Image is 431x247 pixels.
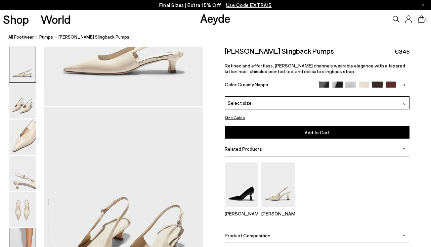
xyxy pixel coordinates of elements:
[402,147,406,150] img: svg%3E
[39,34,53,40] span: Pumps
[225,211,258,216] p: [PERSON_NAME]
[418,15,425,23] a: 0
[394,47,410,56] span: €345
[9,83,36,118] img: Catrina Slingback Pumps - Image 2
[225,146,262,152] span: Related Products
[9,119,36,155] img: Catrina Slingback Pumps - Image 3
[9,156,36,191] img: Catrina Slingback Pumps - Image 4
[225,233,270,238] span: Product Composition
[58,34,129,41] span: [PERSON_NAME] Slingback Pumps
[238,81,268,87] span: Creamy Nappa
[261,162,295,207] img: Fernanda Slingback Pumps
[403,102,406,106] img: svg%3E
[200,11,230,25] a: Aeyde
[399,81,410,87] a: +
[9,192,36,227] img: Catrina Slingback Pumps - Image 5
[225,113,245,122] button: Size Guide
[225,126,410,138] button: Add to Cart
[228,99,252,106] span: Select size
[225,81,313,89] div: Color:
[39,34,53,41] a: Pumps
[226,2,272,8] span: Navigate to /collections/ss25-final-sizes
[261,202,295,216] a: Fernanda Slingback Pumps [PERSON_NAME]
[225,63,405,74] span: Refined and effortless, [PERSON_NAME] channels wearable elegance with a tapered kitten heel, chis...
[3,13,29,25] a: Shop
[425,17,428,21] span: 0
[8,34,34,41] a: All Footwear
[159,1,272,9] p: Final Sizes | Extra 15% Off
[225,47,334,55] h2: [PERSON_NAME] Slingback Pumps
[41,13,71,25] a: World
[225,202,258,216] a: Zandra Pointed Pumps [PERSON_NAME]
[8,28,431,47] nav: breadcrumb
[402,234,406,237] img: svg%3E
[9,47,36,82] img: Catrina Slingback Pumps - Image 1
[261,211,295,216] p: [PERSON_NAME]
[225,162,258,207] img: Zandra Pointed Pumps
[305,129,330,135] span: Add to Cart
